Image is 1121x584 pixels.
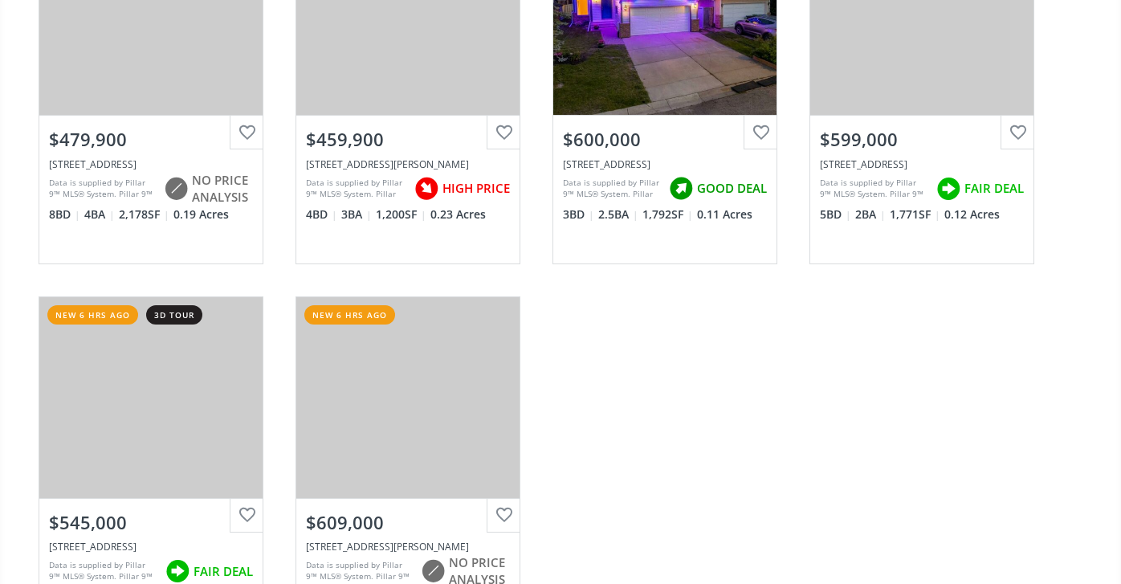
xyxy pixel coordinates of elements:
span: 3 BD [563,206,594,223]
div: 4936 Aspen Lake Boulevard, Blackfalds, AB T4M 0J1 [820,157,1024,171]
span: 0.19 Acres [173,206,229,223]
span: 1,792 SF [642,206,693,223]
div: Data is supplied by Pillar 9™ MLS® System. Pillar 9™ is the owner of the copyright in its MLS® Sy... [820,177,928,201]
img: rating icon [665,173,697,205]
div: 24 Caswell Close, Red Deer, AB T4P 2T6 [306,157,510,171]
div: Data is supplied by Pillar 9™ MLS® System. Pillar 9™ is the owner of the copyright in its MLS® Sy... [563,177,661,201]
span: FAIR DEAL [194,563,253,580]
span: FAIR DEAL [964,180,1024,197]
div: $459,900 [306,127,510,152]
div: Data is supplied by Pillar 9™ MLS® System. Pillar 9™ is the owner of the copyright in its MLS® Sy... [306,559,413,583]
span: 4 BD [306,206,337,223]
div: Data is supplied by Pillar 9™ MLS® System. Pillar 9™ is the owner of the copyright in its MLS® Sy... [49,559,157,583]
div: $479,900 [49,127,253,152]
div: $599,000 [820,127,1024,152]
span: 1,200 SF [376,206,426,223]
span: 0.23 Acres [430,206,486,223]
span: 5 BD [820,206,851,223]
div: 74 Sandringham Way NW, Calgary, AB T3K 3V6 [563,157,767,171]
span: 1,771 SF [890,206,940,223]
span: 2,178 SF [119,206,169,223]
span: 2.5 BA [598,206,638,223]
span: 0.11 Acres [697,206,752,223]
img: rating icon [160,173,192,205]
span: 2 BA [855,206,886,223]
div: 11 Glenport Road, Cochrane, AB T4C1G8 [306,540,510,553]
div: Data is supplied by Pillar 9™ MLS® System. Pillar 9™ is the owner of the copyright in its MLS® Sy... [49,177,156,201]
div: $545,000 [49,510,253,535]
div: $609,000 [306,510,510,535]
div: 401 & 403 6 Street, Marwayne, AB T0B 2X0 [49,157,253,171]
span: NO PRICE ANALYSIS [192,172,253,206]
span: HIGH PRICE [442,180,510,197]
span: 0.12 Acres [944,206,1000,223]
img: rating icon [410,173,442,205]
span: 4 BA [84,206,115,223]
div: 612 Aquitania Boulevard West, Lethbridge, AB T1J5G5 [49,540,253,553]
span: 8 BD [49,206,80,223]
span: GOOD DEAL [697,180,767,197]
div: Data is supplied by Pillar 9™ MLS® System. Pillar 9™ is the owner of the copyright in its MLS® Sy... [306,177,406,201]
div: $600,000 [563,127,767,152]
img: rating icon [932,173,964,205]
span: 3 BA [341,206,372,223]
